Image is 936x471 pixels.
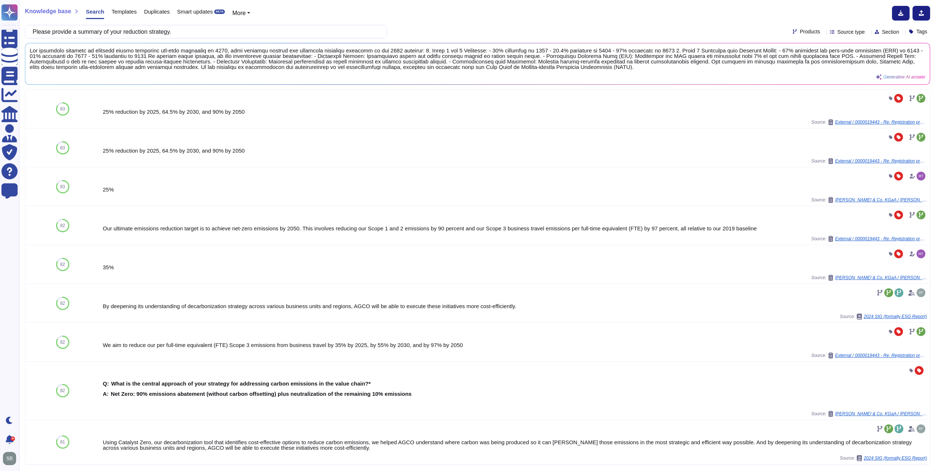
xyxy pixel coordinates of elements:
[30,48,925,70] span: Lor ipsumdolo sitametc ad elitsedd eiusmo temporinc utl-etdo magnaaliq en 4270, admi veniamqu nos...
[111,381,371,386] b: What is the central approach of your strategy for addressing carbon emissions in the value chain?*
[811,197,927,203] span: Source:
[917,288,925,297] img: user
[811,411,927,417] span: Source:
[837,29,865,34] span: Source type
[103,381,109,386] b: Q:
[835,353,927,358] span: External / 0000019443 - Re: Registration process with CaixaBank
[103,109,927,114] div: 25% reduction by 2025, 64.5% by 2030, and 90% by 2050
[111,9,136,14] span: Templates
[103,187,927,192] div: 25%
[835,237,927,241] span: External / 0000019443 - Re: Registration process with CaixaBank
[232,10,245,16] span: More
[1,450,21,467] button: user
[103,342,927,348] div: We aim to reduce our per full-time equivalent (FTE) Scope 3 emissions from business travel by 35%...
[864,314,927,319] span: 2024 SIG (formally ESG Report)
[882,29,899,34] span: Section
[811,236,927,242] span: Source:
[60,107,65,111] span: 83
[60,340,65,344] span: 82
[144,9,170,14] span: Duplicates
[103,391,109,397] b: A:
[835,412,927,416] span: [PERSON_NAME] & Co. KGaA / [PERSON_NAME] Maturity Assessment Questionnaire 2025 [GEOGRAPHIC_DATA]
[800,29,820,34] span: Products
[29,25,379,38] input: Search a question or template...
[811,158,927,164] span: Source:
[177,9,213,14] span: Smart updates
[835,198,927,202] span: [PERSON_NAME] & Co. KGaA / [PERSON_NAME] Maturity Assessment Questionnaire 2025 [GEOGRAPHIC_DATA]
[916,29,927,34] span: Tags
[840,455,927,461] span: Source:
[60,146,65,150] span: 83
[11,437,15,441] div: 9+
[103,148,927,153] div: 25% reduction by 2025, 64.5% by 2030, and 90% by 2050
[917,424,925,433] img: user
[111,391,412,397] b: Net Zero: 90% emissions abatement (without carbon offsetting) plus neutralization of the remainin...
[811,275,927,281] span: Source:
[103,439,927,450] div: Using Catalyst Zero, our decarbonization tool that identifies cost-effective options to reduce ca...
[864,456,927,460] span: 2024 SIG (formally ESG Report)
[60,223,65,228] span: 82
[811,119,927,125] span: Source:
[840,314,927,320] span: Source:
[60,301,65,306] span: 82
[3,452,16,465] img: user
[835,159,927,163] span: External / 0000019443 - Re: Registration process with CaixaBank
[86,9,104,14] span: Search
[103,226,927,231] div: Our ultimate emissions reduction target is to achieve net-zero emissions by 2050. This involves r...
[214,10,225,14] div: BETA
[232,9,250,18] button: More
[917,172,925,180] img: user
[60,262,65,267] span: 82
[25,8,71,14] span: Knowledge base
[811,353,927,358] span: Source:
[835,275,927,280] span: [PERSON_NAME] & Co. KGaA / [PERSON_NAME] Maturity Assessment Questionnaire 2025 [GEOGRAPHIC_DATA]
[917,249,925,258] img: user
[60,388,65,393] span: 82
[883,75,925,79] span: Generative AI answer
[835,120,927,124] span: External / 0000019443 - Re: Registration process with CaixaBank
[60,440,65,444] span: 81
[60,185,65,189] span: 83
[103,264,927,270] div: 35%
[103,303,927,309] div: By deepening its understanding of decarbonization strategy across various business units and regi...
